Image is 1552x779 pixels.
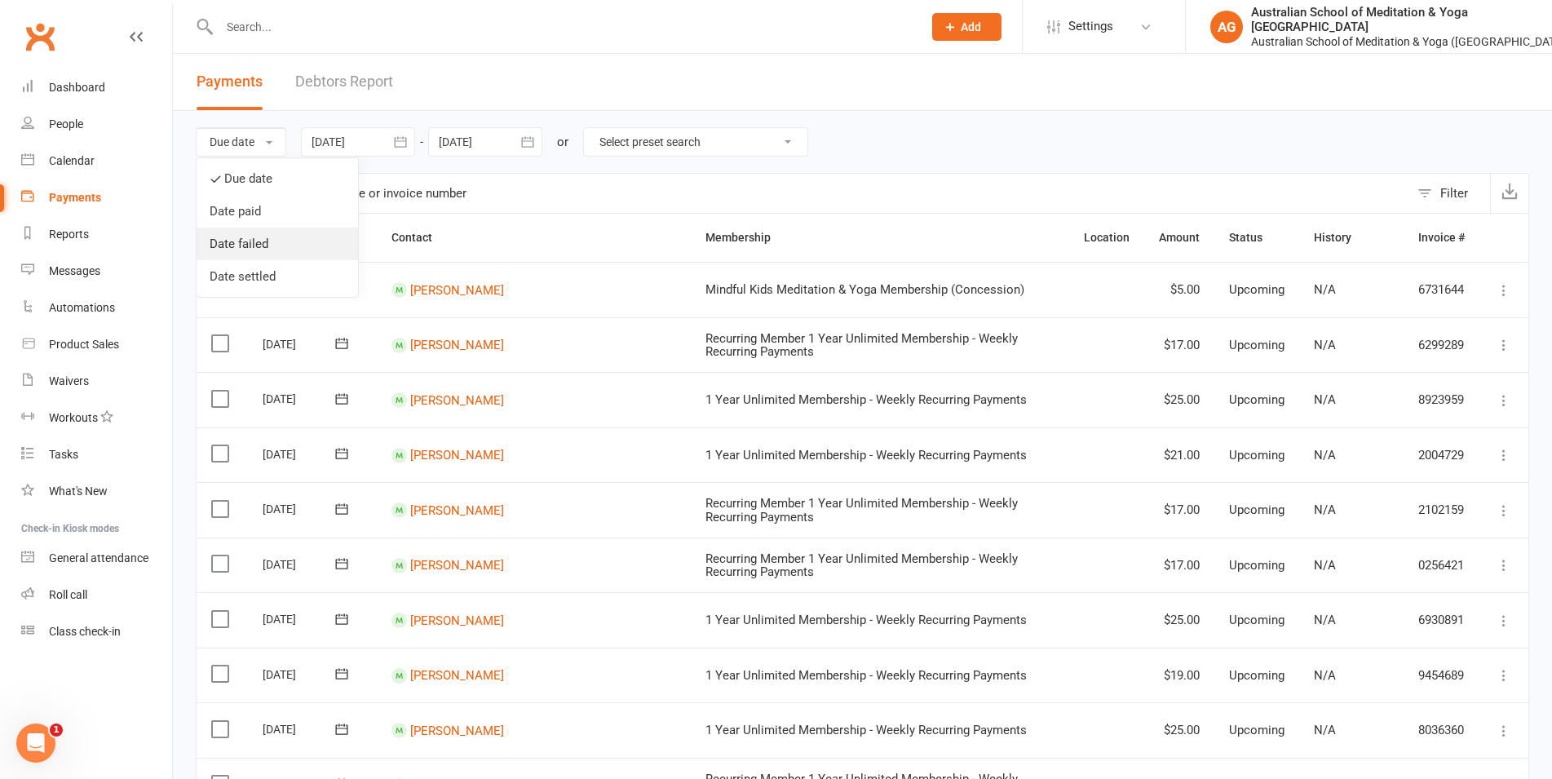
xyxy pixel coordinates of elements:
[1229,558,1284,573] span: Upcoming
[377,214,691,262] th: Contact
[1314,502,1336,517] span: N/A
[410,338,504,352] a: [PERSON_NAME]
[263,606,338,631] div: [DATE]
[1229,448,1284,463] span: Upcoming
[1404,482,1479,538] td: 2102159
[21,363,172,400] a: Waivers
[263,551,338,577] div: [DATE]
[197,195,358,228] a: Date paid
[49,117,83,131] div: People
[1144,262,1214,317] td: $5.00
[705,496,1018,524] span: Recurring Member 1 Year Unlimited Membership - Weekly Recurring Payments
[263,496,338,521] div: [DATE]
[1229,668,1284,683] span: Upcoming
[21,253,172,290] a: Messages
[263,716,338,741] div: [DATE]
[21,179,172,216] a: Payments
[1144,214,1214,262] th: Amount
[1229,613,1284,627] span: Upcoming
[21,436,172,473] a: Tasks
[197,174,1409,213] input: Search by contact name or invoice number
[21,400,172,436] a: Workouts
[263,386,338,411] div: [DATE]
[410,668,504,683] a: [PERSON_NAME]
[691,214,1068,262] th: Membership
[49,191,101,204] div: Payments
[49,485,108,498] div: What's New
[1144,538,1214,593] td: $17.00
[1144,482,1214,538] td: $17.00
[1404,372,1479,427] td: 8923959
[1210,11,1243,43] div: AG
[1314,613,1336,627] span: N/A
[49,551,148,564] div: General attendance
[410,558,504,573] a: [PERSON_NAME]
[1404,427,1479,483] td: 2004729
[49,81,105,94] div: Dashboard
[1144,372,1214,427] td: $25.00
[50,724,63,737] span: 1
[196,127,286,157] button: Due date
[1404,538,1479,593] td: 0256421
[1314,282,1336,297] span: N/A
[1404,648,1479,703] td: 9454689
[21,143,172,179] a: Calendar
[1214,214,1299,262] th: Status
[1404,592,1479,648] td: 6930891
[1229,502,1284,517] span: Upcoming
[49,625,121,638] div: Class check-in
[1229,723,1284,737] span: Upcoming
[21,106,172,143] a: People
[1144,317,1214,373] td: $17.00
[49,228,89,241] div: Reports
[263,662,338,687] div: [DATE]
[21,473,172,510] a: What's New
[705,282,1024,297] span: Mindful Kids Meditation & Yoga Membership (Concession)
[49,338,119,351] div: Product Sales
[410,613,504,627] a: [PERSON_NAME]
[1144,648,1214,703] td: $19.00
[1229,338,1284,352] span: Upcoming
[705,613,1027,627] span: 1 Year Unlimited Membership - Weekly Recurring Payments
[21,69,172,106] a: Dashboard
[1440,184,1468,203] div: Filter
[705,392,1027,407] span: 1 Year Unlimited Membership - Weekly Recurring Payments
[21,216,172,253] a: Reports
[1404,214,1479,262] th: Invoice #
[410,723,504,737] a: [PERSON_NAME]
[21,613,172,650] a: Class kiosk mode
[1404,262,1479,317] td: 6731644
[1144,702,1214,758] td: $25.00
[197,162,358,195] a: Due date
[197,228,358,260] a: Date failed
[1069,214,1144,262] th: Location
[705,551,1018,580] span: Recurring Member 1 Year Unlimited Membership - Weekly Recurring Payments
[295,54,393,110] a: Debtors Report
[1144,592,1214,648] td: $25.00
[1229,392,1284,407] span: Upcoming
[410,502,504,517] a: [PERSON_NAME]
[197,260,358,293] a: Date settled
[557,132,568,152] div: or
[214,15,911,38] input: Search...
[21,290,172,326] a: Automations
[705,668,1027,683] span: 1 Year Unlimited Membership - Weekly Recurring Payments
[705,331,1018,360] span: Recurring Member 1 Year Unlimited Membership - Weekly Recurring Payments
[1404,702,1479,758] td: 8036360
[1229,282,1284,297] span: Upcoming
[705,448,1027,463] span: 1 Year Unlimited Membership - Weekly Recurring Payments
[1314,338,1336,352] span: N/A
[1299,214,1404,262] th: History
[49,374,89,387] div: Waivers
[263,441,338,467] div: [DATE]
[1409,174,1490,213] button: Filter
[1314,448,1336,463] span: N/A
[410,392,504,407] a: [PERSON_NAME]
[961,20,981,33] span: Add
[49,301,115,314] div: Automations
[20,16,60,57] a: Clubworx
[932,13,1002,41] button: Add
[705,723,1027,737] span: 1 Year Unlimited Membership - Weekly Recurring Payments
[49,448,78,461] div: Tasks
[1144,427,1214,483] td: $21.00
